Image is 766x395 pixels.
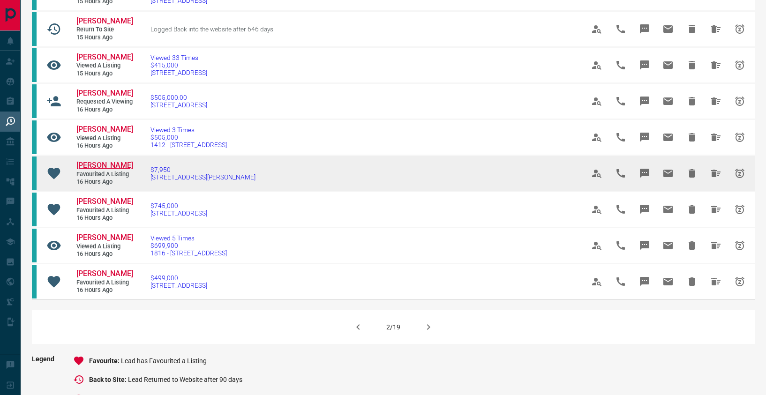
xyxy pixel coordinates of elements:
span: View Profile [586,198,608,221]
span: 16 hours ago [76,214,133,222]
span: 1412 - [STREET_ADDRESS] [150,141,227,149]
a: $505,000.00[STREET_ADDRESS] [150,94,207,109]
div: condos.ca [32,48,37,82]
a: [PERSON_NAME] [76,197,133,207]
span: [STREET_ADDRESS] [150,69,207,76]
span: [STREET_ADDRESS] [150,209,207,217]
span: Hide [681,198,703,221]
span: Hide [681,126,703,149]
div: condos.ca [32,157,37,190]
span: Email [657,270,679,293]
span: [PERSON_NAME] [76,52,133,61]
span: Snooze [728,90,751,112]
span: Call [609,234,632,257]
span: Message [633,198,656,221]
span: Email [657,18,679,40]
span: Viewed 33 Times [150,54,207,61]
span: Requested a Viewing [76,98,133,106]
span: View Profile [586,90,608,112]
span: $7,950 [150,166,255,173]
span: $505,000.00 [150,94,207,101]
span: Hide [681,270,703,293]
div: condos.ca [32,12,37,46]
span: Favourited a Listing [76,207,133,215]
span: Email [657,234,679,257]
div: condos.ca [32,229,37,262]
span: Viewed a Listing [76,134,133,142]
span: [PERSON_NAME] [76,269,133,278]
span: $745,000 [150,202,207,209]
span: Hide All from Indra Saladi [705,54,727,76]
span: Call [609,18,632,40]
span: Hide All from Madhu Gupta [705,234,727,257]
div: 2/19 [386,323,400,331]
a: Viewed 5 Times$699,9001816 - [STREET_ADDRESS] [150,234,227,257]
span: Hide [681,234,703,257]
div: condos.ca [32,120,37,154]
span: Message [633,234,656,257]
span: Call [609,126,632,149]
span: Call [609,162,632,185]
a: [PERSON_NAME] [76,161,133,171]
span: Hide All from Louis Puma [705,90,727,112]
a: $499,000[STREET_ADDRESS] [150,274,207,289]
span: Email [657,198,679,221]
span: Snooze [728,126,751,149]
span: Lead has Favourited a Listing [121,357,207,365]
span: 16 hours ago [76,178,133,186]
span: Viewed a Listing [76,243,133,251]
span: View Profile [586,54,608,76]
a: $7,950[STREET_ADDRESS][PERSON_NAME] [150,166,255,181]
span: Snooze [728,18,751,40]
span: 16 hours ago [76,250,133,258]
span: [PERSON_NAME] [76,125,133,134]
a: [PERSON_NAME] [76,52,133,62]
span: Hide All from Kayla Padavattan [705,270,727,293]
span: Hide All from Kayla Padavattan [705,198,727,221]
span: Email [657,162,679,185]
span: Call [609,270,632,293]
span: Back to Site [89,376,128,383]
span: $499,000 [150,274,207,282]
span: Viewed 5 Times [150,234,227,242]
span: 15 hours ago [76,70,133,78]
span: Email [657,90,679,112]
span: Snooze [728,234,751,257]
span: Hide All from Alessandra Vazquez [705,162,727,185]
span: $699,900 [150,242,227,249]
span: Favourited a Listing [76,279,133,287]
span: Email [657,54,679,76]
span: [STREET_ADDRESS] [150,282,207,289]
span: Call [609,54,632,76]
a: Viewed 33 Times$415,000[STREET_ADDRESS] [150,54,207,76]
a: [PERSON_NAME] [76,269,133,279]
span: 15 hours ago [76,34,133,42]
span: View Profile [586,234,608,257]
span: Favourite [89,357,121,365]
span: [PERSON_NAME] [76,161,133,170]
span: Call [609,90,632,112]
span: Logged Back into the website after 646 days [150,25,273,33]
span: Hide All from William Dixon [705,18,727,40]
span: Message [633,126,656,149]
span: $505,000 [150,134,227,141]
span: 16 hours ago [76,286,133,294]
div: condos.ca [32,193,37,226]
span: [PERSON_NAME] [76,16,133,25]
span: View Profile [586,270,608,293]
span: [STREET_ADDRESS] [150,101,207,109]
span: Snooze [728,54,751,76]
span: [PERSON_NAME] [76,233,133,242]
span: Snooze [728,270,751,293]
span: Viewed 3 Times [150,126,227,134]
a: [PERSON_NAME] [76,16,133,26]
span: Return to Site [76,26,133,34]
div: condos.ca [32,265,37,298]
a: Viewed 3 Times$505,0001412 - [STREET_ADDRESS] [150,126,227,149]
span: 16 hours ago [76,142,133,150]
span: Message [633,270,656,293]
span: View Profile [586,162,608,185]
span: 16 hours ago [76,106,133,114]
span: Call [609,198,632,221]
span: Message [633,90,656,112]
